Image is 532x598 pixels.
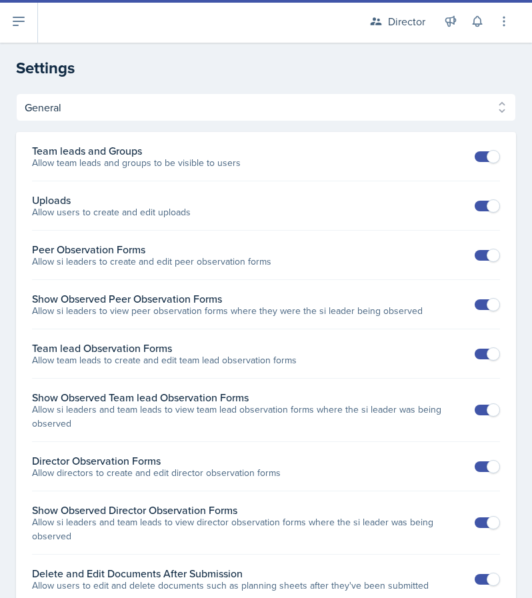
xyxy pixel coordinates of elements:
[32,515,473,543] p: Allow si leaders and team leads to view director observation forms where the si leader was being ...
[32,389,473,405] div: Show Observed Team lead Observation Forms
[32,241,271,257] div: Peer Observation Forms
[32,205,191,219] p: Allow users to create and edit uploads
[32,156,241,170] p: Allow team leads and groups to be visible to users
[32,579,429,593] p: Allow users to edit and delete documents such as planning sheets after they've been submitted
[32,565,429,581] div: Delete and Edit Documents After Submission
[32,143,241,159] div: Team leads and Groups
[16,56,516,80] h2: Settings
[32,453,281,469] div: Director Observation Forms
[32,291,423,307] div: Show Observed Peer Observation Forms
[32,255,271,269] p: Allow si leaders to create and edit peer observation forms
[32,502,473,518] div: Show Observed Director Observation Forms
[388,13,425,29] div: Director
[32,466,281,480] p: Allow directors to create and edit director observation forms
[32,353,297,367] p: Allow team leads to create and edit team lead observation forms
[32,304,423,318] p: Allow si leaders to view peer observation forms where they were the si leader being observed
[32,192,191,208] div: Uploads
[32,403,473,431] p: Allow si leaders and team leads to view team lead observation forms where the si leader was being...
[32,340,297,356] div: Team lead Observation Forms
